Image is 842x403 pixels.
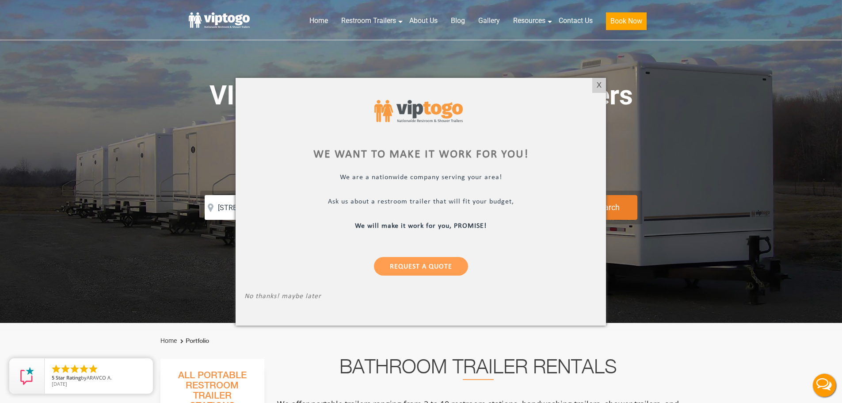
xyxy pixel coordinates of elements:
b: We will make it work for you, PROMISE! [355,222,487,229]
span: by [52,375,146,381]
p: Ask us about a restroom trailer that will fit your budget, [244,197,597,207]
img: viptogo logo [374,100,463,123]
li:  [88,364,99,374]
button: Live Chat [807,368,842,403]
li:  [51,364,61,374]
p: We are a nationwide company serving your area! [244,173,597,183]
span: 5 [52,374,54,381]
span: Star Rating [56,374,81,381]
div: We want to make it work for you! [244,149,597,160]
img: Review Rating [18,367,36,385]
a: Request a Quote [374,257,468,275]
div: X [592,78,606,93]
li:  [79,364,89,374]
li:  [60,364,71,374]
p: No thanks! maybe later [244,292,597,302]
span: ARAVCO A. [87,374,112,381]
li:  [69,364,80,374]
span: [DATE] [52,380,67,387]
